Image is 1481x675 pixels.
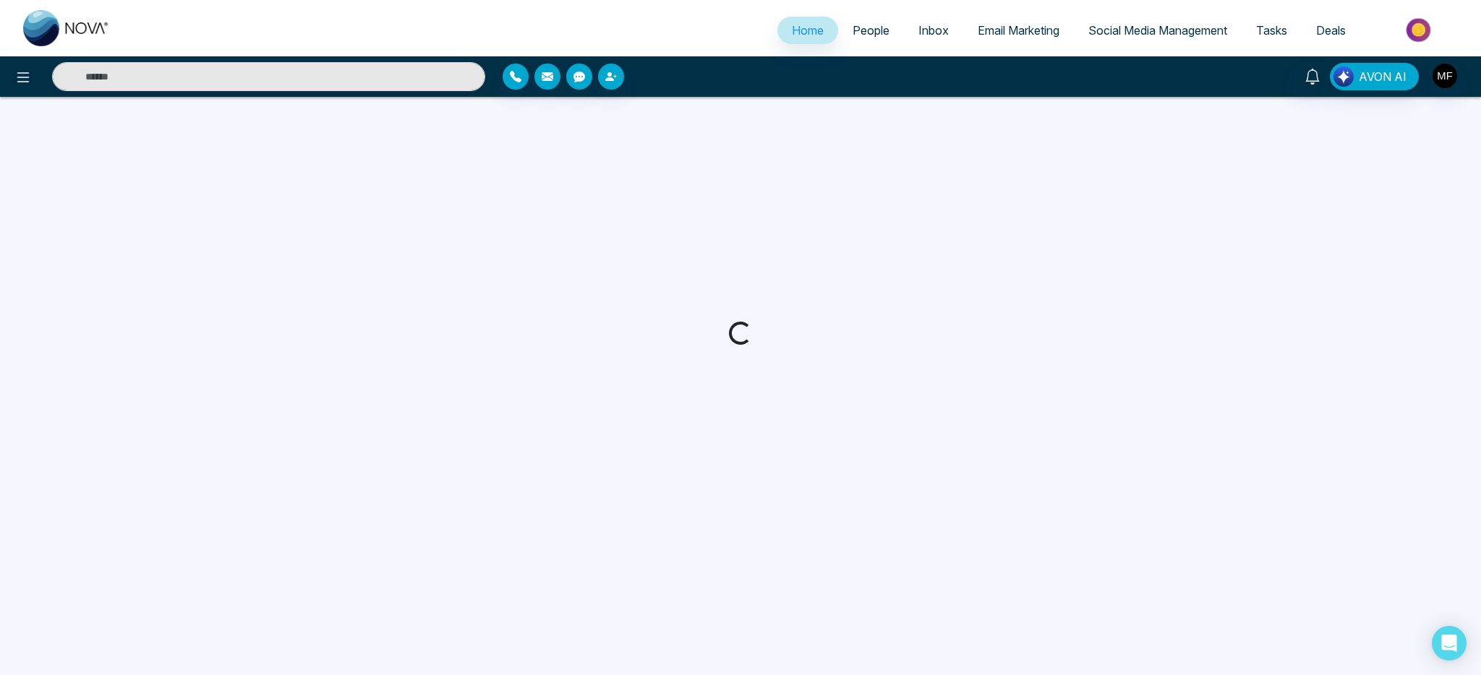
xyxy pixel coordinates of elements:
[1088,23,1227,38] span: Social Media Management
[792,23,824,38] span: Home
[777,17,838,44] a: Home
[978,23,1059,38] span: Email Marketing
[1330,63,1419,90] button: AVON AI
[23,10,110,46] img: Nova CRM Logo
[963,17,1074,44] a: Email Marketing
[838,17,904,44] a: People
[1302,17,1360,44] a: Deals
[1333,66,1354,87] img: Lead Flow
[1433,64,1457,88] img: User Avatar
[904,17,963,44] a: Inbox
[1256,23,1287,38] span: Tasks
[1359,68,1407,85] span: AVON AI
[918,23,949,38] span: Inbox
[1074,17,1242,44] a: Social Media Management
[1242,17,1302,44] a: Tasks
[1316,23,1346,38] span: Deals
[1367,14,1472,46] img: Market-place.gif
[853,23,889,38] span: People
[1432,626,1467,661] div: Open Intercom Messenger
